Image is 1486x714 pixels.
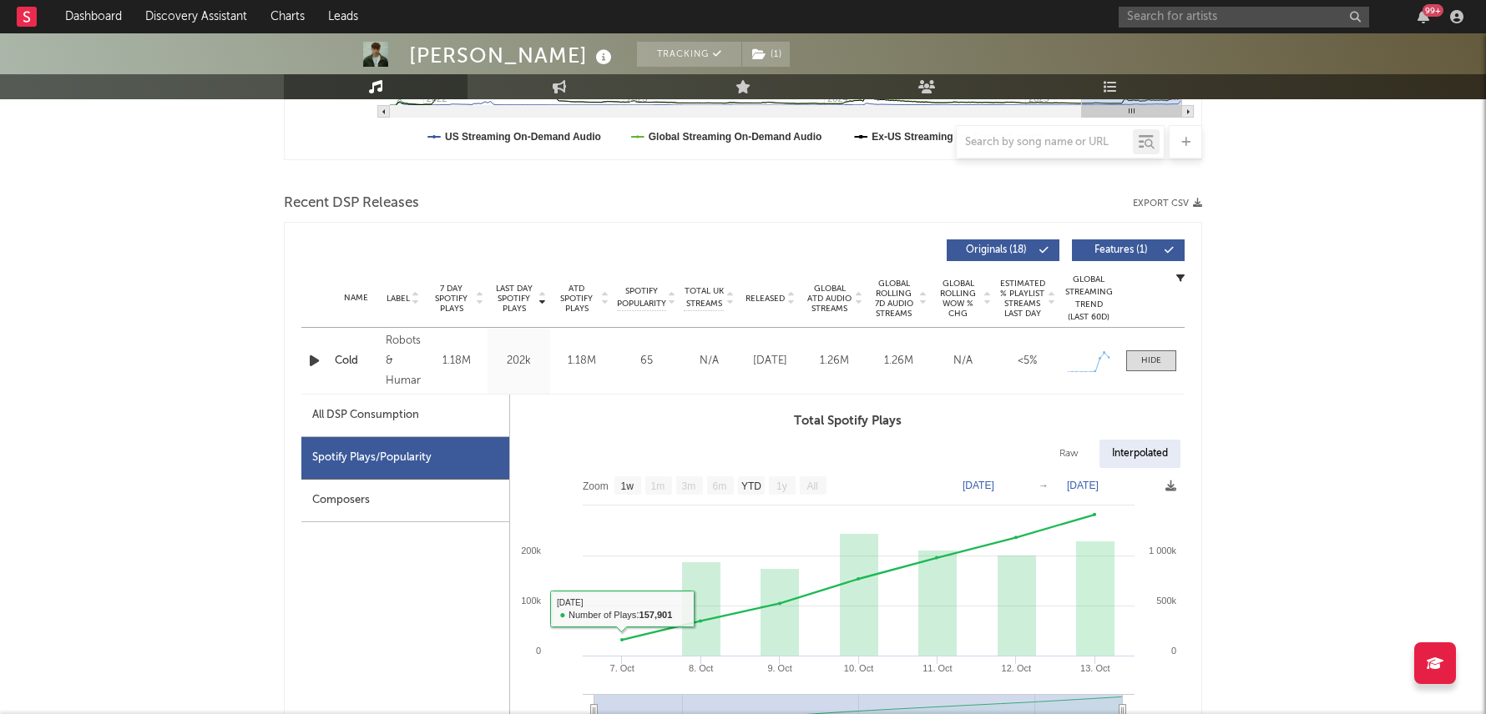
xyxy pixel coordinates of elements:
[1080,663,1109,673] text: 13. Oct
[767,663,791,673] text: 9. Oct
[935,279,981,319] span: Global Rolling WoW % Chg
[301,437,509,480] div: Spotify Plays/Popularity
[947,239,1059,261] button: Originals(18)
[871,353,927,370] div: 1.26M
[617,353,675,370] div: 65
[689,663,713,673] text: 8. Oct
[637,42,741,67] button: Tracking
[1423,4,1443,17] div: 99 +
[958,245,1034,255] span: Originals ( 18 )
[583,480,609,492] text: Zoom
[684,285,724,310] span: Total UK Streams
[621,480,634,492] text: 1w
[1156,596,1176,606] text: 500k
[521,596,541,606] text: 100k
[536,646,541,656] text: 0
[844,663,873,673] text: 10. Oct
[1067,480,1099,491] text: [DATE]
[806,480,817,492] text: All
[521,546,541,556] text: 200k
[492,353,546,370] div: 202k
[1002,663,1031,673] text: 12. Oct
[617,285,666,310] span: Spotify Popularity
[429,353,483,370] div: 1.18M
[1072,239,1185,261] button: Features(1)
[1119,7,1369,28] input: Search for artists
[1149,546,1177,556] text: 1 000k
[335,292,377,304] div: Name
[1039,480,1049,491] text: →
[312,405,419,425] div: All DSP Consumption
[776,480,787,492] text: 1y
[301,480,509,522] div: Composers
[684,353,734,370] div: N/A
[1047,440,1091,468] div: Raw
[746,294,785,304] span: Released
[999,279,1045,319] span: Estimated % Playlist Streams Last Day
[554,353,609,370] div: 1.18M
[871,279,917,319] span: Global Rolling 7D Audio Streams
[922,663,952,673] text: 11. Oct
[999,353,1055,370] div: <5%
[284,194,419,214] span: Recent DSP Releases
[301,395,509,437] div: All DSP Consumption
[492,284,536,314] span: Last Day Spotify Plays
[429,284,473,314] span: 7 Day Spotify Plays
[741,480,761,492] text: YTD
[806,353,862,370] div: 1.26M
[682,480,696,492] text: 3m
[742,353,798,370] div: [DATE]
[386,331,421,391] div: Robots & Humans
[963,480,994,491] text: [DATE]
[957,136,1133,149] input: Search by song name or URL
[554,284,599,314] span: ATD Spotify Plays
[741,42,791,67] span: ( 1 )
[742,42,790,67] button: (1)
[409,42,616,69] div: [PERSON_NAME]
[713,480,727,492] text: 6m
[1418,10,1429,23] button: 99+
[1083,245,1160,255] span: Features ( 1 )
[335,353,377,370] a: Cold
[806,284,852,314] span: Global ATD Audio Streams
[651,480,665,492] text: 1m
[935,353,991,370] div: N/A
[610,663,634,673] text: 7. Oct
[1064,274,1114,324] div: Global Streaming Trend (Last 60D)
[1099,440,1180,468] div: Interpolated
[510,411,1185,431] h3: Total Spotify Plays
[1171,646,1176,656] text: 0
[387,294,410,304] span: Label
[1133,199,1202,209] button: Export CSV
